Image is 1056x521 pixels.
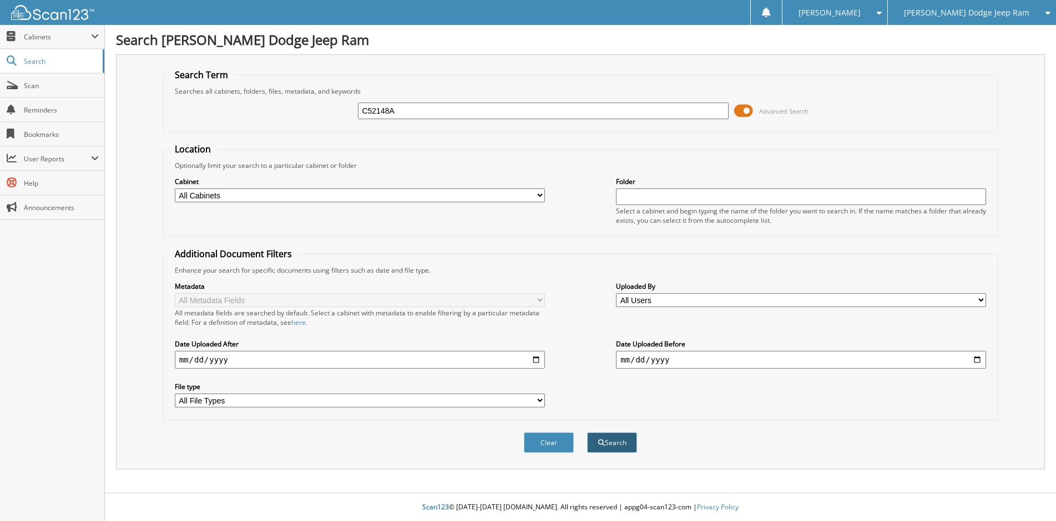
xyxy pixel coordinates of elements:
[799,9,861,16] span: [PERSON_NAME]
[422,502,449,512] span: Scan123
[169,248,297,260] legend: Additional Document Filters
[24,154,91,164] span: User Reports
[116,30,1045,49] h1: Search [PERSON_NAME] Dodge Jeep Ram
[24,32,91,42] span: Cabinets
[175,382,545,391] label: File type
[291,318,306,327] a: here
[24,81,99,90] span: Scan
[11,5,94,20] img: scan123-logo-white.svg
[175,339,545,349] label: Date Uploaded After
[904,9,1029,16] span: [PERSON_NAME] Dodge Jeep Ram
[24,105,99,115] span: Reminders
[169,143,216,155] legend: Location
[175,351,545,369] input: start
[105,494,1056,521] div: © [DATE]-[DATE] [DOMAIN_NAME]. All rights reserved | appg04-scan123-com |
[616,339,986,349] label: Date Uploaded Before
[616,177,986,186] label: Folder
[616,282,986,291] label: Uploaded By
[524,432,574,453] button: Clear
[1001,468,1056,521] iframe: Chat Widget
[175,177,545,186] label: Cabinet
[759,107,809,115] span: Advanced Search
[587,432,637,453] button: Search
[24,130,99,139] span: Bookmarks
[169,69,234,81] legend: Search Term
[24,57,97,66] span: Search
[175,308,545,327] div: All metadata fields are searched by default. Select a cabinet with metadata to enable filtering b...
[24,178,99,188] span: Help
[616,351,986,369] input: end
[169,265,992,275] div: Enhance your search for specific documents using filters such as date and file type.
[175,282,545,291] label: Metadata
[24,203,99,212] span: Announcements
[169,161,992,170] div: Optionally limit your search to a particular cabinet or folder
[169,86,992,96] div: Searches all cabinets, folders, files, metadata, and keywords
[616,206,986,225] div: Select a cabinet and begin typing the name of the folder you want to search in. If the name match...
[697,502,739,512] a: Privacy Policy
